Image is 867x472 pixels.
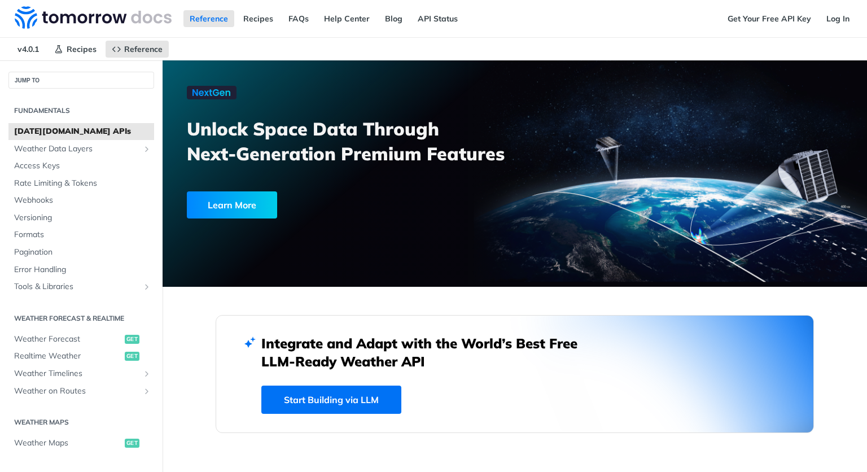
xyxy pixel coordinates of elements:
[8,192,154,209] a: Webhooks
[106,41,169,58] a: Reference
[8,313,154,324] h2: Weather Forecast & realtime
[48,41,103,58] a: Recipes
[8,383,154,400] a: Weather on RoutesShow subpages for Weather on Routes
[67,44,97,54] span: Recipes
[8,365,154,382] a: Weather TimelinesShow subpages for Weather Timelines
[379,10,409,27] a: Blog
[8,123,154,140] a: [DATE][DOMAIN_NAME] APIs
[14,438,122,449] span: Weather Maps
[14,368,139,379] span: Weather Timelines
[8,106,154,116] h2: Fundamentals
[8,158,154,174] a: Access Keys
[8,331,154,348] a: Weather Forecastget
[237,10,279,27] a: Recipes
[14,264,151,276] span: Error Handling
[142,282,151,291] button: Show subpages for Tools & Libraries
[14,143,139,155] span: Weather Data Layers
[125,439,139,448] span: get
[187,86,237,99] img: NextGen
[14,229,151,241] span: Formats
[14,178,151,189] span: Rate Limiting & Tokens
[282,10,315,27] a: FAQs
[14,195,151,206] span: Webhooks
[11,41,45,58] span: v4.0.1
[187,116,527,166] h3: Unlock Space Data Through Next-Generation Premium Features
[124,44,163,54] span: Reference
[187,191,459,218] a: Learn More
[14,281,139,292] span: Tools & Libraries
[14,351,122,362] span: Realtime Weather
[411,10,464,27] a: API Status
[8,244,154,261] a: Pagination
[820,10,856,27] a: Log In
[8,278,154,295] a: Tools & LibrariesShow subpages for Tools & Libraries
[8,435,154,452] a: Weather Mapsget
[14,334,122,345] span: Weather Forecast
[183,10,234,27] a: Reference
[8,209,154,226] a: Versioning
[8,261,154,278] a: Error Handling
[14,247,151,258] span: Pagination
[142,369,151,378] button: Show subpages for Weather Timelines
[14,386,139,397] span: Weather on Routes
[142,387,151,396] button: Show subpages for Weather on Routes
[14,160,151,172] span: Access Keys
[8,226,154,243] a: Formats
[8,175,154,192] a: Rate Limiting & Tokens
[125,335,139,344] span: get
[8,348,154,365] a: Realtime Weatherget
[318,10,376,27] a: Help Center
[142,145,151,154] button: Show subpages for Weather Data Layers
[721,10,817,27] a: Get Your Free API Key
[8,72,154,89] button: JUMP TO
[8,417,154,427] h2: Weather Maps
[14,126,151,137] span: [DATE][DOMAIN_NAME] APIs
[14,212,151,224] span: Versioning
[261,334,594,370] h2: Integrate and Adapt with the World’s Best Free LLM-Ready Weather API
[261,386,401,414] a: Start Building via LLM
[187,191,277,218] div: Learn More
[8,141,154,158] a: Weather Data LayersShow subpages for Weather Data Layers
[125,352,139,361] span: get
[15,6,172,29] img: Tomorrow.io Weather API Docs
